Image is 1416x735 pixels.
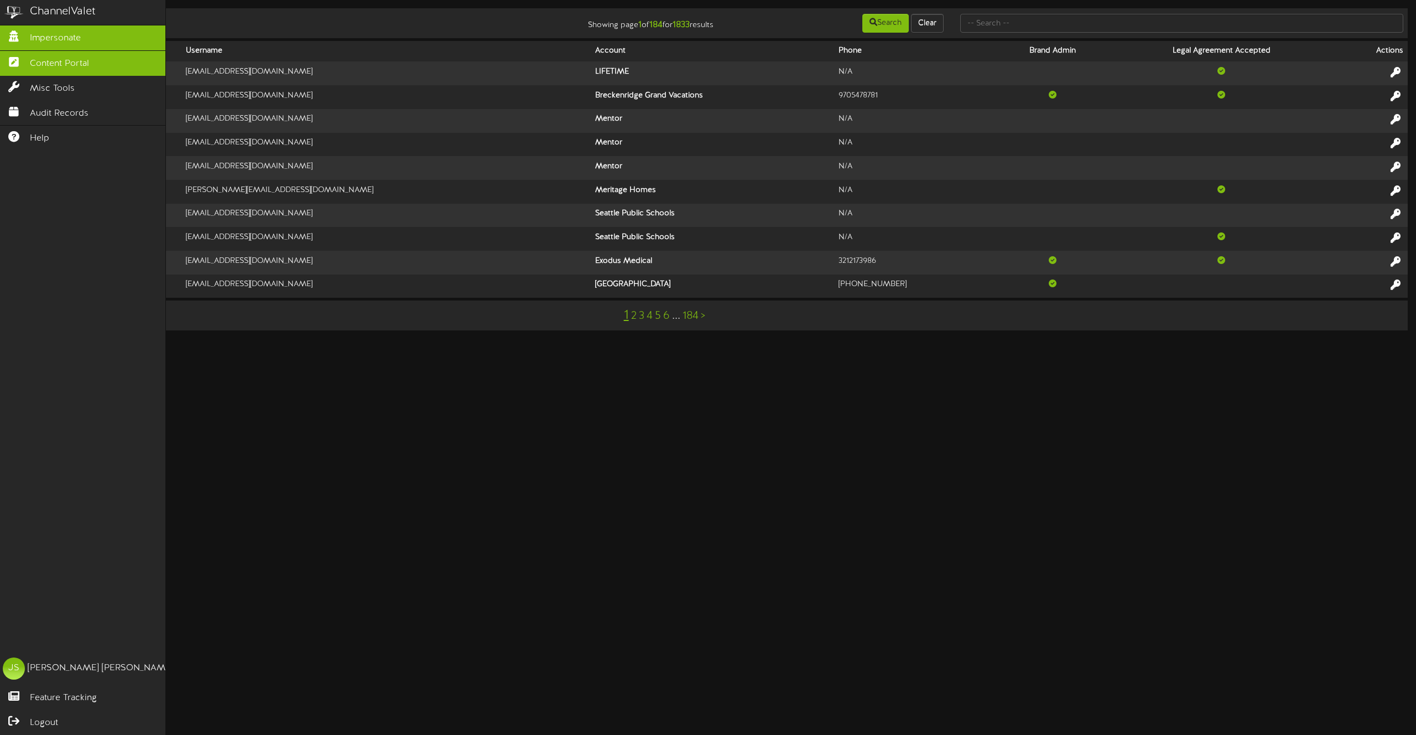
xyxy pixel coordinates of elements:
a: 2 [631,310,637,322]
th: Phone [834,41,995,61]
th: Seattle Public Schools [591,204,834,227]
a: 3 [639,310,644,322]
td: 3212173986 [834,251,995,275]
td: [EMAIL_ADDRESS][DOMAIN_NAME] [181,61,591,85]
th: Exodus Medical [591,251,834,275]
td: [EMAIL_ADDRESS][DOMAIN_NAME] [181,275,591,298]
div: ChannelValet [30,4,96,20]
a: 6 [663,310,670,322]
strong: 1 [638,20,642,30]
th: Breckenridge Grand Vacations [591,85,834,109]
span: Logout [30,717,58,729]
td: [EMAIL_ADDRESS][DOMAIN_NAME] [181,85,591,109]
td: N/A [834,204,995,227]
td: N/A [834,156,995,180]
span: Help [30,132,49,145]
th: Legal Agreement Accepted [1110,41,1333,61]
th: Meritage Homes [591,180,834,204]
td: N/A [834,180,995,204]
span: Misc Tools [30,82,75,95]
td: [PERSON_NAME][EMAIL_ADDRESS][DOMAIN_NAME] [181,180,591,204]
button: Search [862,14,909,33]
th: Mentor [591,109,834,133]
th: LIFETIME [591,61,834,85]
span: Impersonate [30,32,81,45]
th: Username [181,41,591,61]
a: 1 [624,308,629,323]
th: Brand Admin [995,41,1110,61]
strong: 1833 [673,20,690,30]
th: Actions [1332,41,1408,61]
a: 4 [647,310,653,322]
td: [EMAIL_ADDRESS][DOMAIN_NAME] [181,227,591,251]
input: -- Search -- [960,14,1403,33]
div: JS [3,658,25,680]
span: Feature Tracking [30,692,97,705]
a: ... [672,310,680,322]
td: [PHONE_NUMBER] [834,275,995,298]
td: N/A [834,109,995,133]
a: 5 [655,310,661,322]
td: N/A [834,133,995,157]
strong: 184 [649,20,663,30]
th: Mentor [591,156,834,180]
span: Audit Records [30,107,88,120]
td: [EMAIL_ADDRESS][DOMAIN_NAME] [181,156,591,180]
td: N/A [834,61,995,85]
td: [EMAIL_ADDRESS][DOMAIN_NAME] [181,133,591,157]
td: N/A [834,227,995,251]
th: [GEOGRAPHIC_DATA] [591,275,834,298]
td: [EMAIL_ADDRESS][DOMAIN_NAME] [181,109,591,133]
div: Showing page of for results [492,13,722,32]
th: Account [591,41,834,61]
span: Content Portal [30,58,89,70]
th: Mentor [591,133,834,157]
button: Clear [911,14,944,33]
div: [PERSON_NAME] [PERSON_NAME] [28,662,173,675]
a: > [701,310,705,322]
a: 184 [683,310,699,322]
td: 9705478781 [834,85,995,109]
th: Seattle Public Schools [591,227,834,251]
td: [EMAIL_ADDRESS][DOMAIN_NAME] [181,251,591,275]
td: [EMAIL_ADDRESS][DOMAIN_NAME] [181,204,591,227]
